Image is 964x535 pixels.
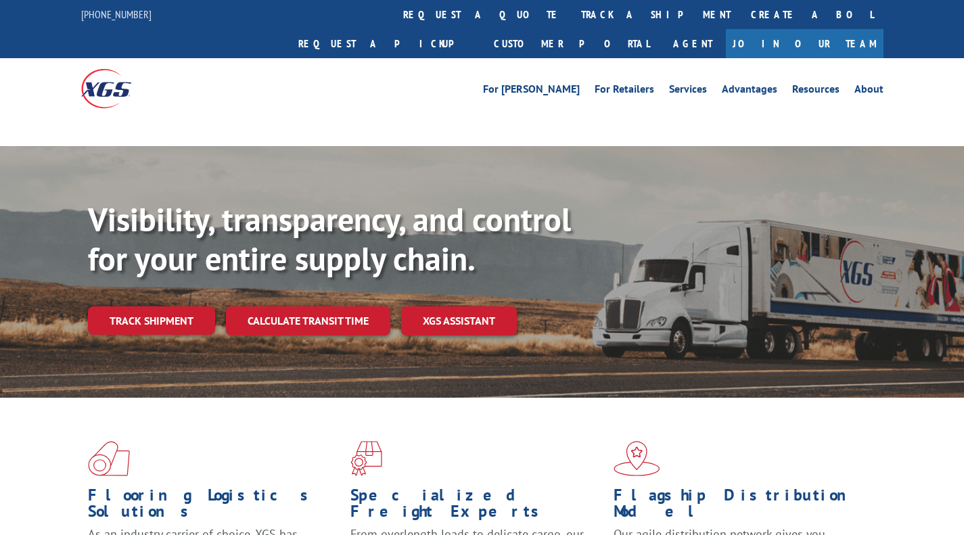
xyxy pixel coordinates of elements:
[660,29,726,58] a: Agent
[614,487,866,526] h1: Flagship Distribution Model
[288,29,484,58] a: Request a pickup
[401,306,517,335] a: XGS ASSISTANT
[88,198,571,279] b: Visibility, transparency, and control for your entire supply chain.
[669,84,707,99] a: Services
[484,29,660,58] a: Customer Portal
[226,306,390,335] a: Calculate transit time
[350,487,603,526] h1: Specialized Freight Experts
[88,441,130,476] img: xgs-icon-total-supply-chain-intelligence-red
[726,29,883,58] a: Join Our Team
[595,84,654,99] a: For Retailers
[614,441,660,476] img: xgs-icon-flagship-distribution-model-red
[722,84,777,99] a: Advantages
[792,84,840,99] a: Resources
[88,487,340,526] h1: Flooring Logistics Solutions
[88,306,215,335] a: Track shipment
[350,441,382,476] img: xgs-icon-focused-on-flooring-red
[854,84,883,99] a: About
[81,7,152,21] a: [PHONE_NUMBER]
[483,84,580,99] a: For [PERSON_NAME]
